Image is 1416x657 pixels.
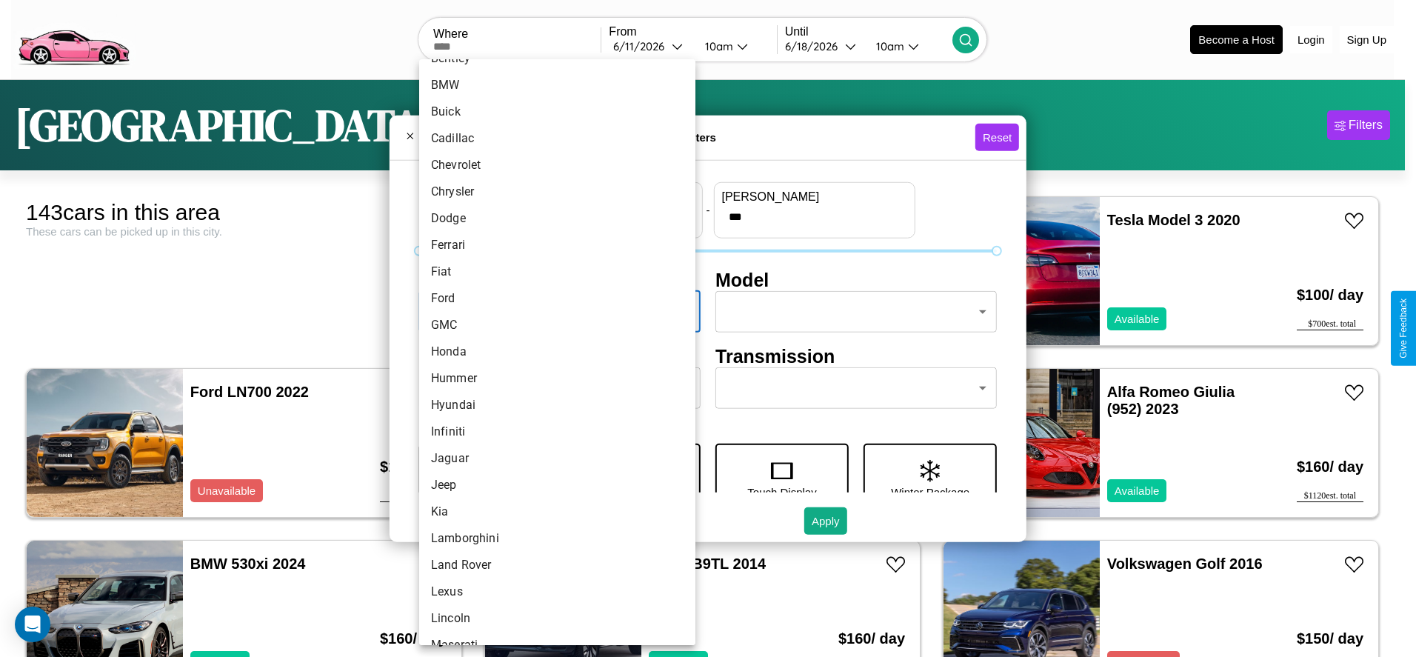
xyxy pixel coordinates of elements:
li: Buick [419,99,695,125]
li: Hyundai [419,392,695,418]
li: Land Rover [419,552,695,578]
li: Chevrolet [419,152,695,179]
li: Ford [419,285,695,312]
li: GMC [419,312,695,338]
li: Ferrari [419,232,695,259]
li: Lincoln [419,605,695,632]
li: Hummer [419,365,695,392]
li: Cadillac [419,125,695,152]
li: Lexus [419,578,695,605]
div: Open Intercom Messenger [15,607,50,642]
li: Jeep [419,472,695,498]
li: Jaguar [419,445,695,472]
li: Fiat [419,259,695,285]
li: Dodge [419,205,695,232]
li: Honda [419,338,695,365]
li: Lamborghini [419,525,695,552]
li: Kia [419,498,695,525]
li: Infiniti [419,418,695,445]
div: Give Feedback [1398,299,1409,358]
li: BMW [419,72,695,99]
li: Chrysler [419,179,695,205]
